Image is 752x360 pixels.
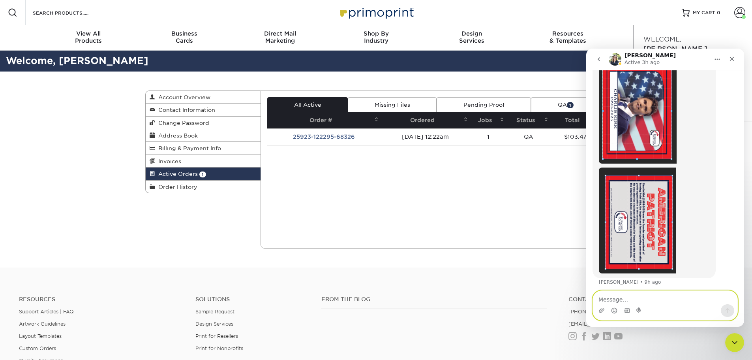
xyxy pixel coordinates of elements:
span: 1 [199,172,206,177]
h4: From the Blog [321,296,547,303]
span: Design [424,30,520,37]
a: Contact Information [146,104,261,116]
td: 1 [470,128,507,145]
span: Billing & Payment Info [155,145,221,151]
a: Support Articles | FAQ [19,309,74,315]
a: Shop ByIndustry [328,25,424,51]
button: Gif picker [38,259,44,265]
a: DesignServices [424,25,520,51]
a: Artwork Guidelines [19,321,66,327]
div: & Templates [520,30,616,44]
span: Business [136,30,232,37]
td: QA [506,128,551,145]
span: View All [41,30,137,37]
a: Resources& Templates [520,25,616,51]
span: 1 [567,102,574,108]
h4: Resources [19,296,184,303]
th: Total [551,112,600,128]
span: [PERSON_NAME] [643,45,707,53]
span: Active Orders [155,171,198,177]
div: Cards [136,30,232,44]
td: [DATE] 12:22am [381,128,470,145]
a: Account Overview [146,91,261,104]
a: Order History [146,181,261,193]
a: Invoices [146,155,261,168]
span: Shop By [328,30,424,37]
iframe: Intercom live chat [725,333,744,352]
img: Primoprint [337,4,416,21]
a: Billing & Payment Info [146,142,261,155]
div: Industry [328,30,424,44]
th: Jobs [470,112,507,128]
button: Upload attachment [12,259,19,265]
a: All Active [267,97,348,112]
span: Contact Information [155,107,215,113]
div: Products [41,30,137,44]
span: Direct Mail [232,30,328,37]
a: View AllProducts [41,25,137,51]
th: Ordered [381,112,470,128]
button: Start recording [50,259,56,265]
a: Direct MailMarketing [232,25,328,51]
div: Services [424,30,520,44]
textarea: Message… [7,242,151,256]
a: Contact& Support [616,25,712,51]
span: Order History [155,184,197,190]
iframe: Intercom live chat [586,49,744,327]
span: 0 [717,10,720,15]
span: Invoices [155,158,181,164]
a: QA1 [531,97,600,112]
div: [PERSON_NAME] • 9h ago [13,231,75,236]
a: Change Password [146,117,261,129]
a: Contact [568,296,733,303]
a: BusinessCards [136,25,232,51]
td: $103.47 [551,128,600,145]
button: Send a message… [135,256,148,268]
th: Status [506,112,551,128]
a: Print for Resellers [195,333,238,339]
span: Account Overview [155,94,210,100]
th: Order # [267,112,381,128]
span: Resources [520,30,616,37]
a: [PHONE_NUMBER] [568,309,617,315]
span: Welcome, [643,36,681,43]
a: Address Book [146,129,261,142]
a: Active Orders 1 [146,168,261,180]
a: Sample Request [195,309,234,315]
span: Change Password [155,120,209,126]
span: MY CART [693,9,715,16]
span: Contact [616,30,712,37]
div: & Support [616,30,712,44]
button: Emoji picker [25,259,31,265]
a: Pending Proof [437,97,531,112]
td: 25923-122295-68326 [267,128,381,145]
a: Design Services [195,321,233,327]
div: Marketing [232,30,328,44]
a: Missing Files [348,97,437,112]
h4: Solutions [195,296,309,303]
input: SEARCH PRODUCTS..... [32,8,109,17]
a: Print for Nonprofits [195,345,243,351]
a: [EMAIL_ADDRESS][DOMAIN_NAME] [568,321,663,327]
span: Address Book [155,132,198,139]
